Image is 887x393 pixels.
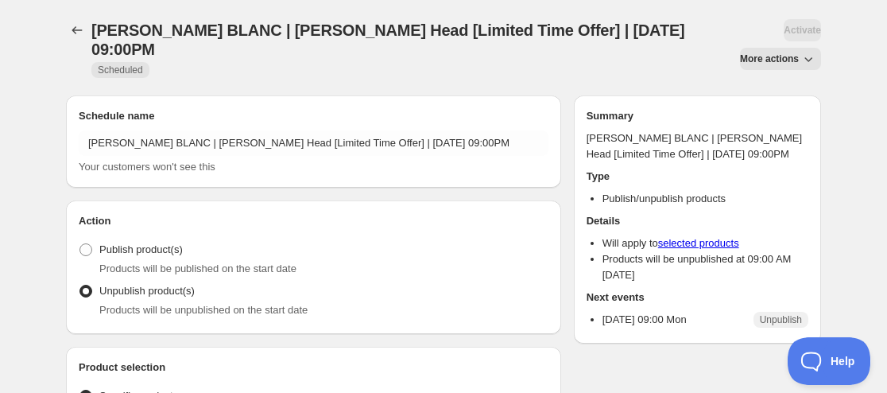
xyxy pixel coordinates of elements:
[740,53,799,65] span: More actions
[66,19,88,41] button: Schedules
[658,237,739,249] a: selected products
[99,263,296,274] span: Products will be published on the start date
[587,213,808,229] h2: Details
[99,285,195,297] span: Unpublish product(s)
[760,313,802,326] span: Unpublish
[587,130,808,162] p: [PERSON_NAME] BLANC | [PERSON_NAME] Head [Limited Time Offer] | [DATE] 09:00PM
[99,243,183,255] span: Publish product(s)
[587,108,808,124] h2: Summary
[79,161,215,173] span: Your customers won't see this
[79,360,548,375] h2: Product selection
[79,108,548,124] h2: Schedule name
[79,213,548,229] h2: Action
[602,312,687,328] p: [DATE] 09:00 Mon
[602,235,808,251] li: Will apply to
[99,304,308,316] span: Products will be unpublished on the start date
[788,337,871,385] iframe: Toggle Customer Support
[587,290,808,305] h2: Next events
[740,48,821,70] button: More actions
[602,251,808,283] li: Products will be unpublished at 09:00 AM [DATE]
[98,64,143,76] span: Scheduled
[602,191,808,207] li: Publish/unpublish products
[587,169,808,185] h2: Type
[91,21,685,58] span: [PERSON_NAME] BLANC | [PERSON_NAME] Head [Limited Time Offer] | [DATE] 09:00PM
